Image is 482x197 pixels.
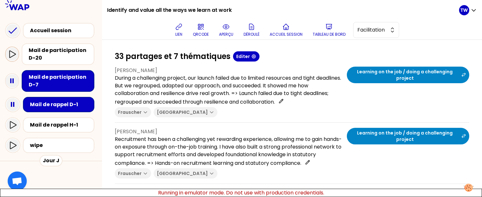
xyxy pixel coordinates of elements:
[115,67,342,74] p: [PERSON_NAME]
[347,67,469,83] button: Learning on the job / doing a challenging project
[347,128,469,144] button: Learning on the job / doing a challenging project
[30,27,91,34] div: Accueil session
[172,20,185,40] button: lien
[270,32,303,37] p: Accueil session
[241,20,262,40] button: Déroulé
[154,168,217,179] button: [GEOGRAPHIC_DATA]
[353,22,399,38] button: Facilitation
[115,107,151,117] button: Frauscher
[460,180,477,195] button: Manage your preferences about cookies
[193,32,209,37] p: QRCODE
[233,51,259,62] button: Editer
[29,73,91,89] div: Mail de participation D-7
[8,171,27,191] a: Ouvrir le chat
[154,107,217,117] button: [GEOGRAPHIC_DATA]
[115,74,342,106] p: During a challenging project, our launch failed due to limited resources and tight deadlines. But...
[219,32,233,37] p: aperçu
[310,20,348,40] button: Tableau de bord
[115,168,151,179] button: Frauscher
[244,32,259,37] p: Déroulé
[115,135,342,167] p: Recruitment has been a challenging yet rewarding experience, allowing me to gain hands-on exposur...
[40,155,62,166] div: Jour J
[459,5,477,15] button: TW
[30,121,91,129] div: Mail de rappel H-1
[357,26,386,34] span: Facilitation
[460,7,468,13] p: TW
[30,101,91,108] div: Mail de rappel D-1
[313,32,346,37] p: Tableau de bord
[175,32,182,37] p: lien
[29,47,91,62] div: Mail de participation D-20
[30,142,91,149] div: wipe
[115,128,342,135] p: [PERSON_NAME]
[115,51,230,62] h1: 33 partages et 7 thématiques
[190,20,211,40] button: QRCODE
[216,20,236,40] button: aperçu
[267,20,305,40] button: Accueil session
